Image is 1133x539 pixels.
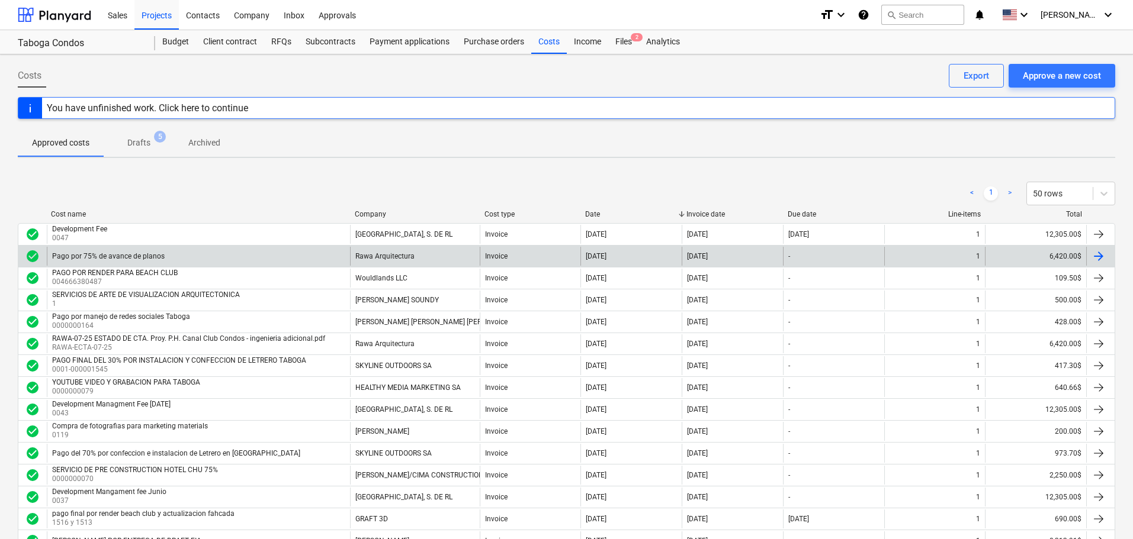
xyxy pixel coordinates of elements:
div: 1 [976,493,980,501]
div: Analytics [639,30,687,54]
div: Invoice was approved [25,337,40,351]
div: [GEOGRAPHIC_DATA], S. DE RL [355,230,452,238]
span: search [887,10,896,20]
div: Invoice was approved [25,402,40,417]
div: Cost type [484,210,576,218]
p: 0043 [52,408,173,418]
div: Development Mangament fee Junio [52,488,166,496]
div: Cost name [51,210,345,218]
div: [DATE] [586,493,606,501]
a: Page 1 is your current page [984,186,998,201]
p: 0037 [52,496,169,506]
div: Pago por 75% de avance de planos [52,252,165,260]
span: check_circle [25,271,40,285]
a: Payment applications [362,30,457,54]
div: [DATE] [586,252,606,260]
p: 0119 [52,430,210,440]
div: - [788,449,790,457]
div: [PERSON_NAME]/CIMA CONSTRUCTION MANAGEMENT [355,471,535,479]
div: Invoice [485,449,508,457]
div: 12,305.00$ [985,225,1086,244]
span: 2 [631,33,643,41]
div: 690.00$ [985,509,1086,528]
div: Invoice was approved [25,249,40,263]
div: Invoice [485,340,508,348]
div: [DATE] [788,230,809,238]
div: Purchase orders [457,30,531,54]
p: 0000000079 [52,386,203,396]
div: Compra de fotografias para marketing materials [52,422,208,430]
span: check_circle [25,359,40,373]
span: [PERSON_NAME] [1041,10,1100,20]
div: Due date [788,210,880,218]
span: Costs [18,69,41,83]
div: Invoice was approved [25,424,40,438]
span: check_circle [25,402,40,417]
i: format_size [820,8,834,22]
span: check_circle [25,512,40,526]
div: [DATE] [586,274,606,282]
div: Invoice was approved [25,446,40,460]
span: check_circle [25,468,40,482]
a: Costs [531,30,567,54]
p: 1516 y 1513 [52,518,237,528]
a: Budget [155,30,196,54]
div: [DATE] [687,318,708,326]
p: RAWA-ECTA-07-25 [52,343,328,353]
div: Invoice was approved [25,490,40,504]
div: Invoice [485,471,508,479]
div: Export [964,68,989,83]
div: - [788,252,790,260]
div: [DATE] [687,471,708,479]
div: - [788,340,790,348]
div: Invoice [485,405,508,414]
span: check_circle [25,315,40,329]
div: Invoice [485,274,508,282]
div: 1 [976,252,980,260]
div: [DATE] [788,515,809,523]
p: 0001-000001545 [52,364,309,375]
div: Invoice [485,252,508,260]
p: 0047 [52,233,110,243]
div: 1 [976,471,980,479]
div: 1 [976,296,980,304]
p: Drafts [127,137,150,149]
iframe: Chat Widget [1074,482,1133,539]
div: Wouldlands LLC [355,274,407,282]
a: Files2 [608,30,639,54]
p: Archived [188,137,220,149]
div: [DATE] [586,515,606,523]
div: HEALTHY MEDIA MARKETING SA [355,383,461,392]
span: check_circle [25,380,40,395]
div: You have unfinished work. Click here to continue [47,102,248,114]
div: Invoice [485,383,508,392]
div: - [788,296,790,304]
div: Date [585,210,677,218]
div: Invoice [485,427,508,435]
div: [DATE] [687,383,708,392]
div: 12,305.00$ [985,488,1086,506]
div: [DATE] [687,515,708,523]
div: Pago por manejo de redes sociales Taboga [52,312,190,321]
div: 1 [976,449,980,457]
div: PAGO FINAL DEL 30% POR INSTALACION Y CONFECCION DE LETRERO TABOGA [52,356,306,364]
div: - [788,318,790,326]
div: Company [355,210,475,218]
div: - [788,427,790,435]
a: Client contract [196,30,264,54]
div: [DATE] [687,340,708,348]
div: Invoice was approved [25,271,40,285]
div: Invoice [485,515,508,523]
div: Taboga Condos [18,37,141,50]
div: [DATE] [687,405,708,414]
div: [DATE] [687,274,708,282]
div: Line-items [889,210,981,218]
div: [DATE] [586,362,606,370]
div: SKYLINE OUTDOORS SA [355,362,432,370]
div: 1 [976,274,980,282]
a: Previous page [965,186,979,201]
div: PAGO POR RENDER PARA BEACH CLUB [52,269,178,277]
